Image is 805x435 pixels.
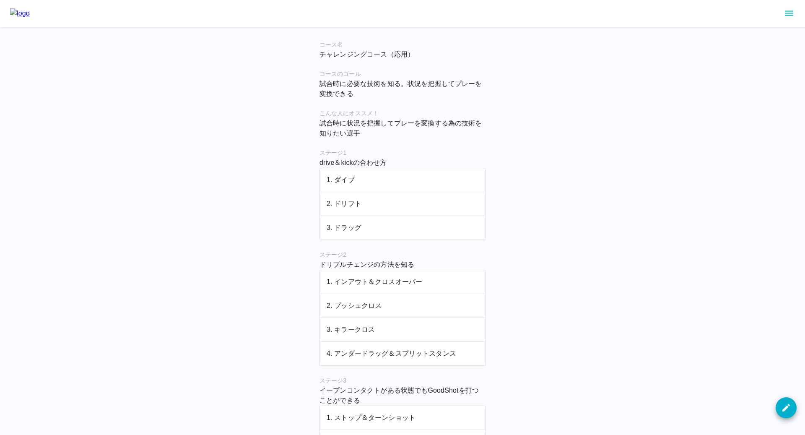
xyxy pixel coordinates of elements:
[319,376,486,386] h6: ステージ 3
[319,40,486,49] h6: コース名
[319,49,486,60] p: チャレンジングコース（応用）
[319,158,486,168] p: drive＆kickの合わせ方
[319,70,486,79] h6: コースのゴール
[327,301,478,311] p: 2. プッシュクロス
[327,199,478,209] p: 2. ドリフト
[319,109,486,118] h6: こんな人にオススメ！
[327,349,478,359] p: 4. アンダードラッグ＆スプリットスタンス
[319,148,486,158] h6: ステージ 1
[782,6,796,21] button: sidemenu
[327,223,478,233] p: 3. ドラッグ
[319,260,486,270] p: ドリブルチェンジの方法を知る
[10,8,30,18] img: logo
[319,386,486,406] p: イーブンコンタクトがある状態でもGoodShotを打つことができる
[327,277,478,287] p: 1. インアウト＆クロスオーバー
[319,250,486,260] h6: ステージ 2
[319,118,486,138] p: 試合時に状況を把握してプレーを変換する為の技術を知りたい選手
[327,325,478,335] p: 3. キラークロス
[319,79,486,99] p: 試合時に必要な技術を知る。状況を把握してプレーを変換できる
[327,175,478,185] p: 1. ダイブ
[327,413,478,423] p: 1. ストップ＆ターンショット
